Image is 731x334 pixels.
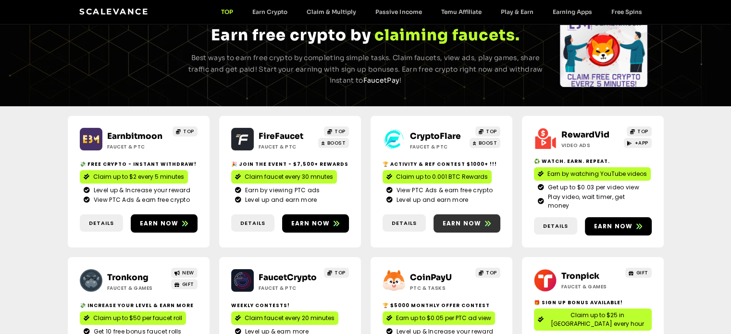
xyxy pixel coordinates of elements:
[396,173,488,181] span: Claim up to 0.001 BTC Rewards
[80,170,188,184] a: Claim up to $2 every 5 minutes
[561,142,621,149] h2: Video ads
[624,138,652,148] a: +APP
[534,158,652,165] h2: ♻️ Watch. Earn. Repeat.
[107,143,167,150] h2: Faucet & PTC
[243,186,320,195] span: Earn by viewing PTC ads
[211,25,371,45] span: Earn free crypto by
[231,311,338,325] a: Claim faucet every 20 minutes
[547,311,648,328] span: Claim up to $25 in [GEOGRAPHIC_DATA] every hour
[259,131,303,141] a: FireFaucet
[560,17,647,87] div: Slides
[534,309,652,331] a: Claim up to $25 in [GEOGRAPHIC_DATA] every hour
[173,126,198,136] a: TOP
[396,314,491,322] span: Earn up to $0.05 per PTC ad view
[443,219,482,228] span: Earn now
[486,128,497,135] span: TOP
[335,269,346,276] span: TOP
[245,314,335,322] span: Claim faucet every 20 minutes
[601,8,651,15] a: Free Spins
[79,7,149,16] a: Scalevance
[80,302,198,309] h2: 💸 Increase your level & earn more
[545,183,639,192] span: Get up to $0.03 per video view
[585,217,652,235] a: Earn now
[335,128,346,135] span: TOP
[83,17,171,87] div: Slides
[89,219,114,227] span: Details
[259,143,319,150] h2: Faucet & PTC
[243,196,317,204] span: Level up and earn more
[392,219,417,227] span: Details
[394,186,493,195] span: View PTC Ads & earn free crypto
[383,161,500,168] h2: 🏆 Activity & ref contest $1000+ !!!
[366,8,431,15] a: Passive Income
[182,281,194,288] span: GIFT
[91,186,190,195] span: Level up & Increase your reward
[410,143,470,150] h2: Faucet & PTC
[327,139,346,147] span: BOOST
[545,193,648,210] span: Play video, wait timer, get money
[383,302,500,309] h2: 🏆 $5000 Monthly Offer contest
[383,170,492,184] a: Claim up to 0.001 BTC Rewards
[363,76,399,85] a: FaucetPay
[93,173,184,181] span: Claim up to $2 every 5 minutes
[107,272,149,283] a: Tronkong
[625,268,652,278] a: GIFT
[91,196,190,204] span: View PTC Ads & earn free crypto
[245,173,333,181] span: Claim faucet every 30 mnutes
[491,8,543,15] a: Play & Earn
[291,219,330,228] span: Earn now
[171,279,198,289] a: GIFT
[324,268,349,278] a: TOP
[547,170,647,178] span: Earn by watching YouTube videos
[561,130,609,140] a: RewardVid
[627,126,652,136] a: TOP
[561,271,599,281] a: Tronpick
[80,161,198,168] h2: 💸 Free crypto - Instant withdraw!
[470,138,500,148] a: BOOST
[486,269,497,276] span: TOP
[410,272,452,283] a: CoinPayU
[187,52,545,87] p: Best ways to earn free crypto by completing simple tasks. Claim faucets, view ads, play games, sh...
[475,126,500,136] a: TOP
[534,217,577,235] a: Details
[231,302,349,309] h2: Weekly contests!
[475,268,500,278] a: TOP
[534,167,651,181] a: Earn by watching YouTube videos
[434,214,500,233] a: Earn now
[211,8,651,15] nav: Menu
[240,219,265,227] span: Details
[282,214,349,233] a: Earn now
[93,314,182,322] span: Claim up to $50 per faucet roll
[231,214,274,232] a: Details
[107,131,162,141] a: Earnbitmoon
[561,283,621,290] h2: Faucet & Games
[383,214,426,232] a: Details
[107,285,167,292] h2: Faucet & Games
[534,299,652,306] h2: 🎁 Sign Up Bonus Available!
[394,196,469,204] span: Level up and earn more
[594,222,633,231] span: Earn now
[259,285,319,292] h2: Faucet & PTC
[80,214,123,232] a: Details
[543,8,601,15] a: Earning Apps
[383,311,495,325] a: Earn up to $0.05 per PTC ad view
[211,8,243,15] a: TOP
[318,138,349,148] a: BOOST
[131,214,198,233] a: Earn now
[324,126,349,136] a: TOP
[431,8,491,15] a: Temu Affiliate
[183,128,194,135] span: TOP
[140,219,179,228] span: Earn now
[635,139,648,147] span: +APP
[80,311,186,325] a: Claim up to $50 per faucet roll
[543,222,568,230] span: Details
[410,285,470,292] h2: ptc & Tasks
[182,269,194,276] span: NEW
[410,131,461,141] a: CryptoFlare
[231,161,349,168] h2: 🎉 Join the event - $7,500+ Rewards
[171,268,198,278] a: NEW
[243,8,297,15] a: Earn Crypto
[479,139,497,147] span: BOOST
[231,170,337,184] a: Claim faucet every 30 mnutes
